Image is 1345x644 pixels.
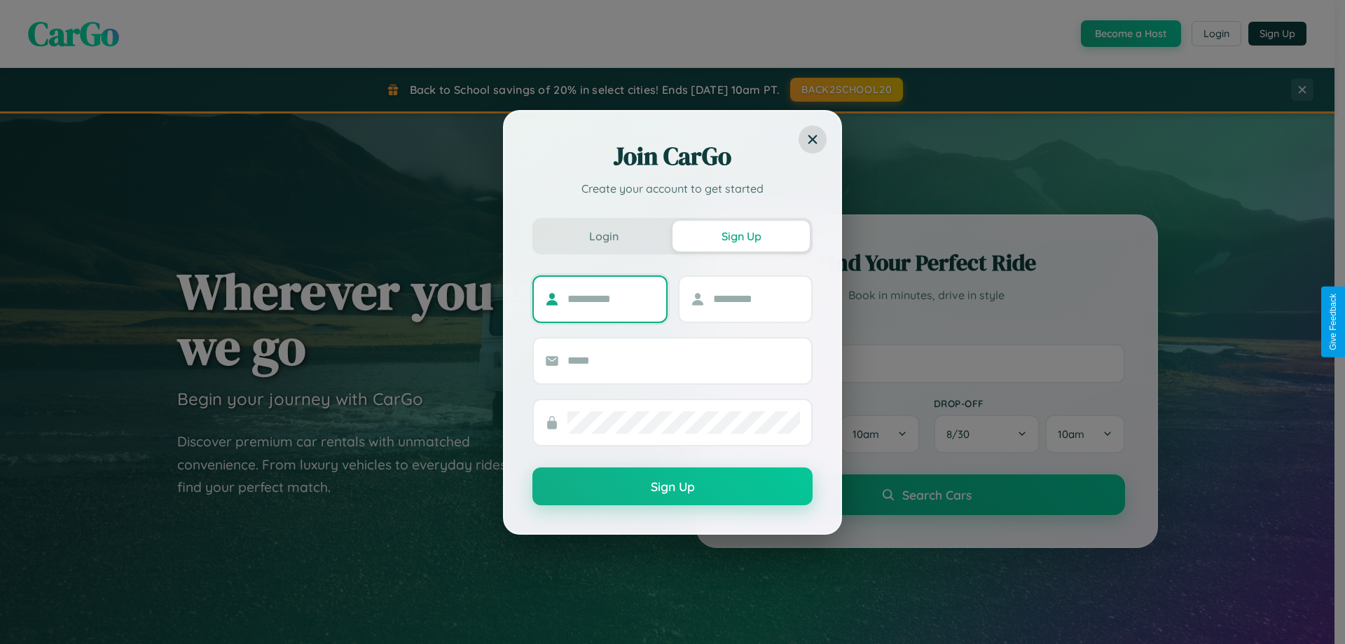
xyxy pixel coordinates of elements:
[1328,294,1338,350] div: Give Feedback
[672,221,810,252] button: Sign Up
[535,221,672,252] button: Login
[532,467,813,505] button: Sign Up
[532,139,813,173] h2: Join CarGo
[532,180,813,197] p: Create your account to get started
